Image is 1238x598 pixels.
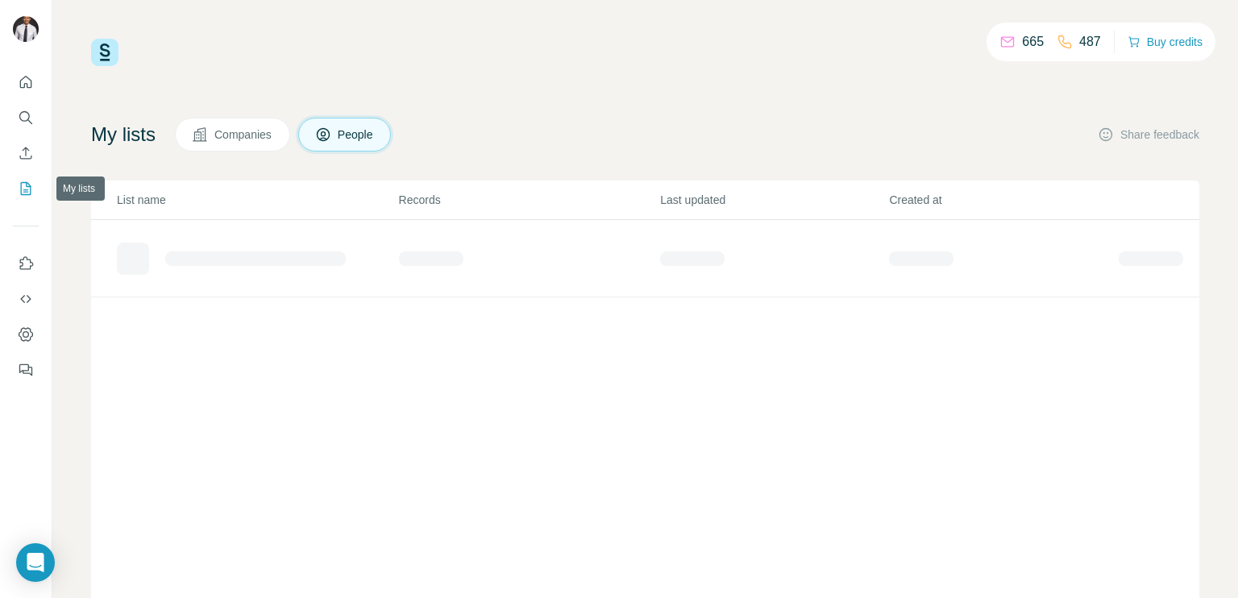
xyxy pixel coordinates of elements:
button: Quick start [13,68,39,97]
button: Share feedback [1098,127,1199,143]
p: List name [117,192,397,208]
p: Created at [889,192,1116,208]
button: Buy credits [1128,31,1203,53]
span: People [338,127,375,143]
button: Dashboard [13,320,39,349]
button: Enrich CSV [13,139,39,168]
p: 665 [1022,32,1044,52]
button: Search [13,103,39,132]
img: Avatar [13,16,39,42]
span: Companies [214,127,273,143]
img: Surfe Logo [91,39,118,66]
h4: My lists [91,122,156,147]
p: Records [399,192,659,208]
button: My lists [13,174,39,203]
p: 487 [1079,32,1101,52]
div: Open Intercom Messenger [16,543,55,582]
button: Use Surfe on LinkedIn [13,249,39,278]
p: Last updated [660,192,887,208]
button: Feedback [13,355,39,384]
button: Use Surfe API [13,284,39,314]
